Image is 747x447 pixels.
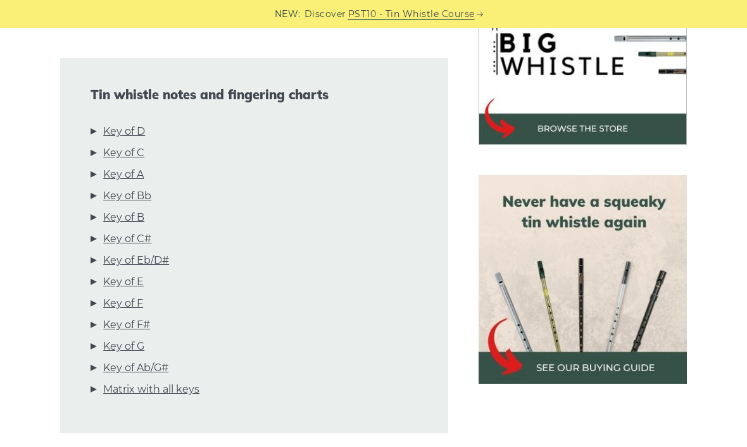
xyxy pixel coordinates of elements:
a: Key of E [103,274,144,290]
a: Key of G [103,338,144,355]
span: Discover [304,7,346,21]
span: Tin whistle notes and fingering charts [91,87,417,102]
span: NEW: [275,7,301,21]
a: Key of C# [103,231,151,247]
a: Key of B [103,209,144,226]
a: Key of Bb [103,188,151,204]
a: Key of C [103,145,144,161]
a: Key of D [103,123,145,140]
a: Matrix with all keys [103,381,199,398]
img: tin whistle buying guide [479,175,687,383]
a: Key of F [103,295,143,312]
a: Key of F# [103,317,150,333]
a: PST10 - Tin Whistle Course [348,7,475,21]
a: Key of Eb/D# [103,252,169,269]
a: Key of A [103,166,144,183]
a: Key of Ab/G# [103,360,168,376]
